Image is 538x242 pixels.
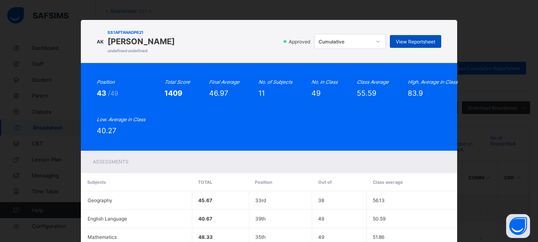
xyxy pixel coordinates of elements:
[88,234,117,240] span: Mathematics
[97,126,116,135] span: 40.27
[357,79,389,85] i: Class Average
[108,48,175,53] span: undefined undefined
[209,89,228,97] span: 46.97
[311,79,338,85] i: No. in Class
[198,197,212,203] span: 45.67
[164,79,190,85] i: Total Score
[288,39,313,45] span: Approved
[198,179,212,185] span: Total
[87,179,106,185] span: Subjects
[258,89,265,97] span: 11
[97,39,104,45] span: AK
[255,197,266,203] span: 33rd
[93,159,129,165] span: Assessments
[373,179,403,185] span: Class average
[88,216,127,222] span: English Language
[108,37,175,46] span: [PERSON_NAME]
[319,39,371,45] div: Cumulative
[255,179,272,185] span: Position
[97,79,115,85] i: Position
[198,234,213,240] span: 48.33
[108,89,118,97] span: /49
[108,30,175,35] span: SS1APTANADP621
[396,39,435,45] span: View Reportsheet
[408,79,458,85] i: High. Average in Class
[311,89,321,97] span: 49
[318,197,324,203] span: 38
[255,234,266,240] span: 35th
[164,89,182,97] span: 1409
[318,234,324,240] span: 49
[373,216,385,222] span: 50.59
[373,234,384,240] span: 51.86
[258,79,292,85] i: No. of Subjects
[198,216,212,222] span: 40.67
[318,179,332,185] span: Out of
[318,216,324,222] span: 49
[209,79,239,85] i: Final Average
[357,89,376,97] span: 55.59
[97,89,108,97] span: 43
[255,216,266,222] span: 39th
[373,197,385,203] span: 56.13
[408,89,423,97] span: 83.9
[97,116,145,122] i: Low. Average in Class
[88,197,112,203] span: Geography
[506,214,530,238] button: Open asap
